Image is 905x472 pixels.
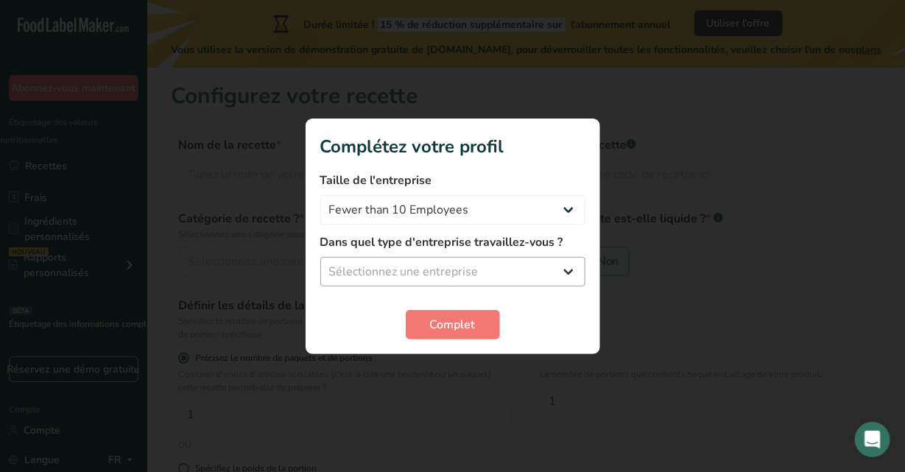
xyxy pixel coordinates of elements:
[320,234,563,250] font: Dans quel type d'entreprise travaillez-vous ?
[855,422,890,457] div: Ouvrir Intercom Messenger
[320,172,432,189] font: Taille de l'entreprise
[406,310,500,339] button: Complet
[320,135,504,158] font: Complétez votre profil
[430,317,476,333] font: Complet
